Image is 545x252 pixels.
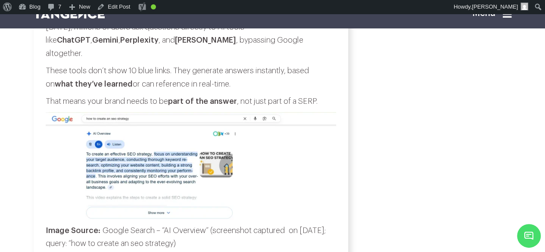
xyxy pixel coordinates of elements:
strong: what they’ve learned [55,80,133,88]
strong: part of the answer [168,97,237,105]
span: [PERSON_NAME] [472,3,518,10]
strong: Gemini [92,36,118,44]
strong: Image Source: [46,227,100,234]
img: logo SVG [34,9,105,19]
strong: Perplexity [120,36,159,44]
em: Google Search – “AI Overview” (screenshot captured on [DATE]; query: “how to create an seo strategy) [46,227,326,248]
p: That means your brand needs to be , not just part of a SERP. [46,95,336,108]
strong: ChatGPT [57,36,90,44]
p: [DATE], millions of users ask questions directly to AI tools like , , , and , bypassing Google al... [46,21,336,60]
img: Google AI Overview explaining how to create an SEO strategy, highlighting audience research, keyw... [46,112,336,220]
div: Good [151,4,156,9]
span: Chat Widget [517,224,541,248]
strong: [PERSON_NAME] [175,36,236,44]
p: These tools don’t show 10 blue links. They generate answers instantly, based on or can reference ... [46,64,336,90]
